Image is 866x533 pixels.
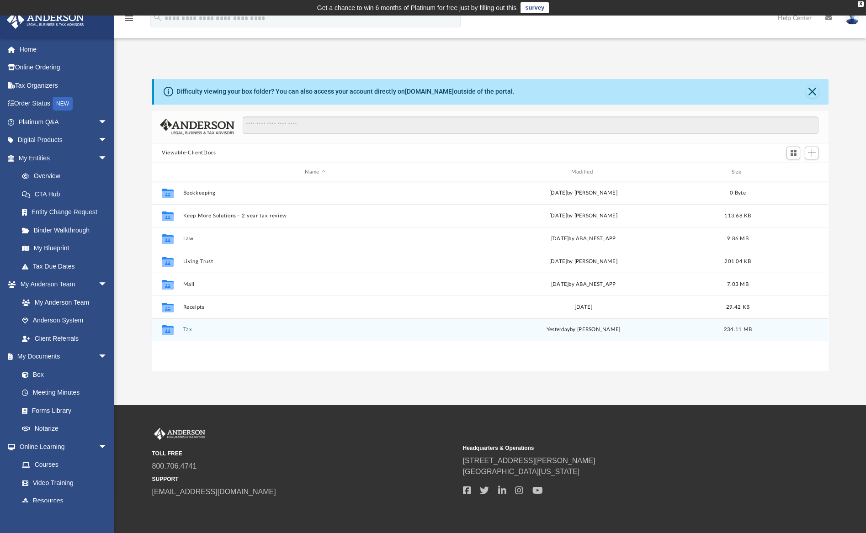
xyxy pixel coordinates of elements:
[123,13,134,24] i: menu
[6,40,121,58] a: Home
[806,85,819,98] button: Close
[452,189,716,197] div: [DATE] by [PERSON_NAME]
[13,185,121,203] a: CTA Hub
[183,304,447,310] button: Receipts
[243,116,818,134] input: Search files and folders
[13,293,112,311] a: My Anderson Team
[156,168,179,176] div: id
[152,428,207,440] img: Anderson Advisors Platinum Portal
[6,113,121,131] a: Platinum Q&Aarrow_drop_down
[786,147,800,159] button: Switch to Grid View
[98,275,117,294] span: arrow_drop_down
[805,147,818,159] button: Add
[452,258,716,266] div: [DATE] by [PERSON_NAME]
[452,212,716,220] div: [DATE] by [PERSON_NAME]
[13,401,112,420] a: Forms Library
[6,348,117,366] a: My Documentsarrow_drop_down
[724,327,752,332] span: 234.11 MB
[183,281,447,287] button: Mail
[152,449,457,458] small: TOLL FREE
[317,2,517,13] div: Get a chance to win 6 months of Platinum for free just by filling out this
[858,1,864,7] div: close
[98,131,117,150] span: arrow_drop_down
[13,384,117,402] a: Meeting Minutes
[6,76,121,95] a: Tax Organizers
[183,213,447,219] button: Keep More Solutions - 2 year tax review
[98,149,117,168] span: arrow_drop_down
[152,475,457,483] small: SUPPORT
[6,58,121,77] a: Online Ordering
[176,87,515,96] div: Difficulty viewing your box folder? You can also access your account directly on outside of the p...
[13,257,121,275] a: Tax Due Dates
[98,438,117,456] span: arrow_drop_down
[152,488,276,496] a: [EMAIL_ADDRESS][DOMAIN_NAME]
[730,190,746,195] span: 0 Byte
[13,474,112,492] a: Video Training
[98,348,117,366] span: arrow_drop_down
[123,17,134,24] a: menu
[452,235,716,243] div: [DATE] by ABA_NEST_APP
[463,457,595,464] a: [STREET_ADDRESS][PERSON_NAME]
[547,327,570,332] span: yesterday
[451,168,716,176] div: Modified
[152,181,828,370] div: grid
[6,149,121,167] a: My Entitiesarrow_drop_down
[725,259,751,264] span: 201.04 KB
[183,236,447,242] button: Law
[98,113,117,132] span: arrow_drop_down
[726,305,749,310] span: 29.42 KB
[183,259,447,264] button: Living Trust
[13,311,117,330] a: Anderson System
[13,492,117,510] a: Resources
[452,326,716,334] div: by [PERSON_NAME]
[6,95,121,113] a: Order StatusNEW
[727,236,749,241] span: 9.86 MB
[720,168,756,176] div: Size
[521,2,549,13] a: survey
[6,275,117,294] a: My Anderson Teamarrow_drop_down
[53,97,73,111] div: NEW
[13,221,121,239] a: Binder Walkthrough
[4,11,87,29] img: Anderson Advisors Platinum Portal
[183,168,447,176] div: Name
[405,88,454,95] a: [DOMAIN_NAME]
[13,365,112,384] a: Box
[725,213,751,218] span: 113.68 KB
[183,190,447,196] button: Bookkeeping
[6,131,121,149] a: Digital Productsarrow_drop_down
[13,167,121,185] a: Overview
[13,456,117,474] a: Courses
[183,327,447,333] button: Tax
[452,280,716,289] div: [DATE] by ABA_NEST_APP
[153,12,163,22] i: search
[152,462,197,470] a: 800.706.4741
[452,303,716,311] div: [DATE]
[13,420,117,438] a: Notarize
[845,11,859,25] img: User Pic
[727,282,749,287] span: 7.03 MB
[760,168,824,176] div: id
[162,149,216,157] button: Viewable-ClientDocs
[13,203,121,222] a: Entity Change Request
[463,468,580,475] a: [GEOGRAPHIC_DATA][US_STATE]
[13,239,117,258] a: My Blueprint
[6,438,117,456] a: Online Learningarrow_drop_down
[13,329,117,348] a: Client Referrals
[463,444,767,452] small: Headquarters & Operations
